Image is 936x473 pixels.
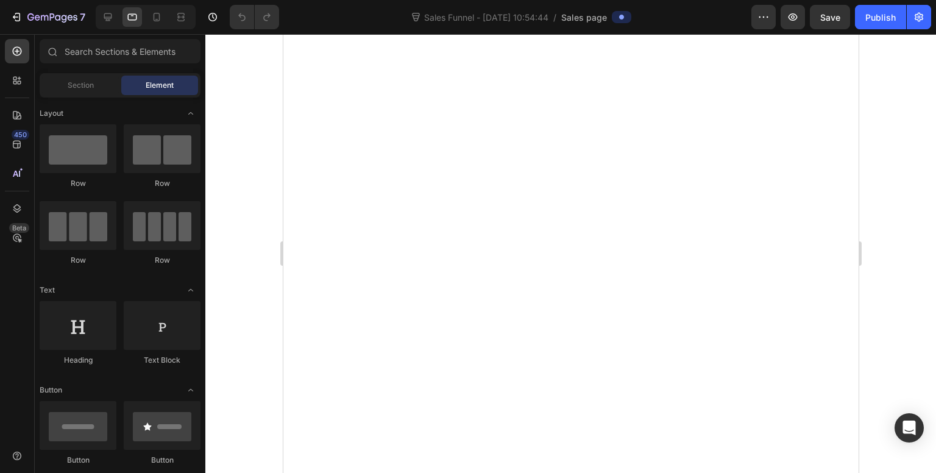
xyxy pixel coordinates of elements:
[40,385,62,396] span: Button
[146,80,174,91] span: Element
[230,5,279,29] div: Undo/Redo
[820,12,840,23] span: Save
[422,11,551,24] span: Sales Funnel - [DATE] 10:54:44
[895,413,924,443] div: Open Intercom Messenger
[181,380,200,400] span: Toggle open
[124,455,200,466] div: Button
[12,130,29,140] div: 450
[40,285,55,296] span: Text
[553,11,556,24] span: /
[810,5,850,29] button: Save
[40,108,63,119] span: Layout
[124,178,200,189] div: Row
[124,355,200,366] div: Text Block
[68,80,94,91] span: Section
[124,255,200,266] div: Row
[5,5,91,29] button: 7
[40,455,116,466] div: Button
[855,5,906,29] button: Publish
[561,11,607,24] span: Sales page
[9,223,29,233] div: Beta
[40,355,116,366] div: Heading
[181,280,200,300] span: Toggle open
[40,178,116,189] div: Row
[80,10,85,24] p: 7
[40,39,200,63] input: Search Sections & Elements
[283,34,859,473] iframe: Design area
[40,255,116,266] div: Row
[865,11,896,24] div: Publish
[181,104,200,123] span: Toggle open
